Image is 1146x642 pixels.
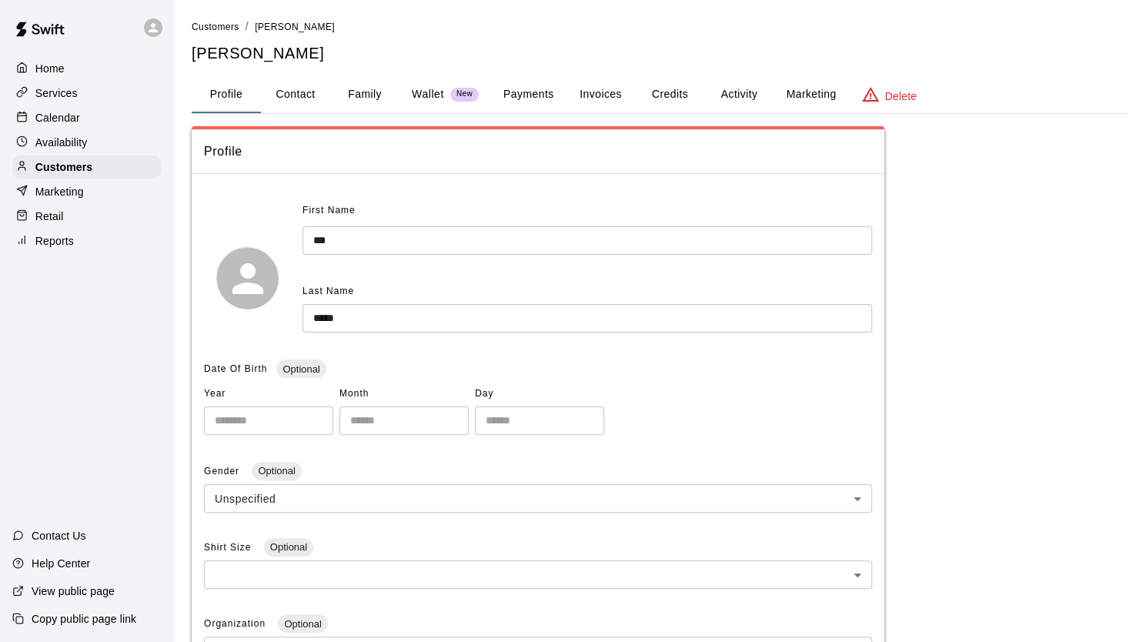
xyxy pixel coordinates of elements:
p: Availability [35,135,88,150]
p: Home [35,61,65,76]
button: Credits [635,76,704,113]
span: Customers [192,22,239,32]
a: Marketing [12,180,161,203]
span: Gender [204,466,242,476]
p: Contact Us [32,528,86,543]
p: Services [35,85,78,101]
h5: [PERSON_NAME] [192,43,1128,64]
span: Day [475,382,604,406]
p: Reports [35,233,74,249]
span: Optional [264,541,313,553]
nav: breadcrumb [192,18,1128,35]
a: Services [12,82,161,105]
p: Help Center [32,556,90,571]
p: Retail [35,209,64,224]
span: [PERSON_NAME] [255,22,335,32]
span: Month [339,382,469,406]
a: Customers [12,155,161,179]
p: Delete [885,89,917,104]
button: Payments [491,76,566,113]
p: Copy public page link [32,611,136,627]
span: Shirt Size [204,542,255,553]
div: basic tabs example [192,76,1128,113]
span: Last Name [302,286,354,296]
a: Customers [192,20,239,32]
p: Customers [35,159,92,175]
p: Calendar [35,110,80,125]
a: Home [12,57,161,80]
p: View public page [32,583,115,599]
span: Optional [252,465,301,476]
span: Optional [278,618,327,630]
span: First Name [302,199,356,223]
li: / [246,18,249,35]
a: Reports [12,229,161,252]
span: Date Of Birth [204,363,267,374]
a: Calendar [12,106,161,129]
button: Profile [192,76,261,113]
a: Retail [12,205,161,228]
span: Optional [276,363,326,375]
span: Profile [204,142,872,162]
button: Activity [704,76,773,113]
button: Contact [261,76,330,113]
button: Marketing [773,76,848,113]
span: Organization [204,618,269,629]
p: Wallet [412,86,444,102]
a: Availability [12,131,161,154]
span: New [450,89,479,99]
button: Family [330,76,399,113]
p: Marketing [35,184,84,199]
button: Invoices [566,76,635,113]
span: Year [204,382,333,406]
div: Unspecified [204,484,872,513]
